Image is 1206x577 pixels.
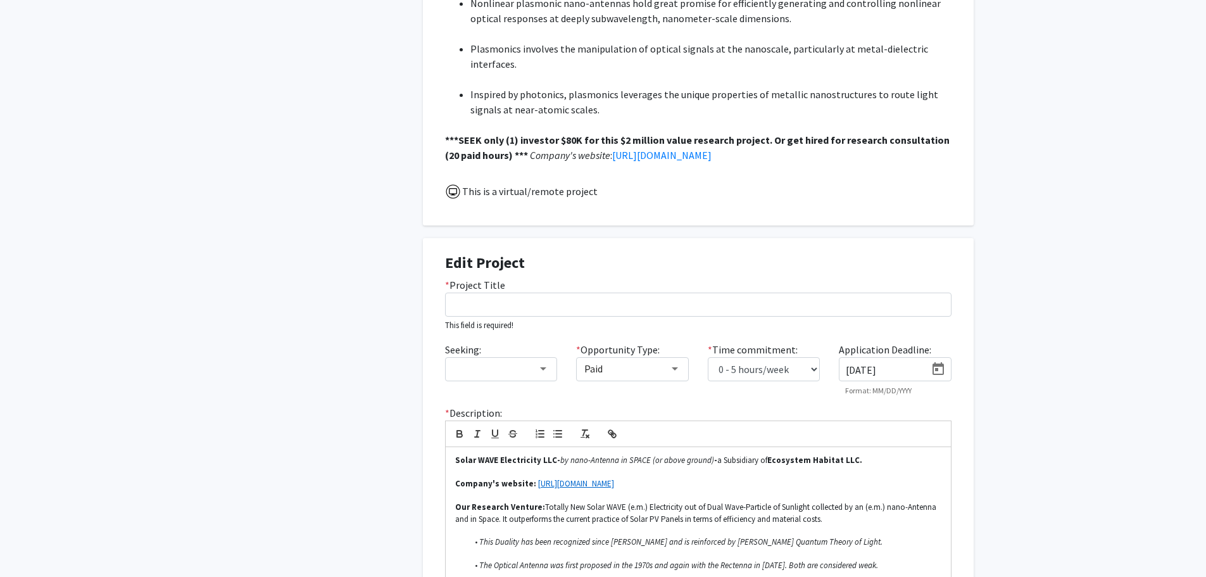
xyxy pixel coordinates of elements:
[445,132,952,163] p: :
[470,41,952,72] li: Plasmonics involves the manipulation of optical signals at the nanoscale, particularly at metal-d...
[455,455,941,466] p: a Subsidiary of
[445,405,502,421] label: Description:
[455,502,545,512] strong: Our Research Venture:
[538,478,614,489] a: [URL][DOMAIN_NAME]
[576,342,660,357] label: Opportunity Type:
[560,455,714,466] em: by nano-Antenna in SPACE (or above ground)
[455,455,560,466] strong: Solar WAVE Electricity LLC-
[445,134,952,162] strong: ***SEEK only (1) investor $80K for this $2 million value research project. Or get hired for resea...
[767,455,862,466] strong: Ecosystem Habitat LLC.
[708,342,798,357] label: Time commitment:
[470,87,952,117] li: Inspired by photonics, plasmonics leverages the unique properties of metallic nanostructures to r...
[584,362,603,375] span: Paid
[445,253,525,272] strong: Edit Project
[445,277,505,293] label: Project Title
[926,358,951,381] button: Open calendar
[839,342,931,357] label: Application Deadline:
[479,536,883,547] em: This Duality has been recognized since [PERSON_NAME] and is reinforced by [PERSON_NAME] Quantum T...
[479,560,878,571] em: The Optical Antenna was first proposed in the 1970s and again with the Rectenna in [DATE]. Both a...
[455,502,941,525] p: Totally New Solar WAVE (e.m.) Electricity out of Dual Wave-Particle of Sunlight collected by an (...
[530,149,610,162] em: Company's website
[612,149,712,162] a: [URL][DOMAIN_NAME]
[714,455,717,466] strong: -
[9,520,54,567] iframe: Chat
[445,320,513,330] small: This field is required!
[445,342,481,357] label: Seeking:
[845,386,912,395] mat-hint: Format: MM/DD/YYYY
[455,478,536,489] strong: Company's website:
[461,185,598,198] span: This is a virtual/remote project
